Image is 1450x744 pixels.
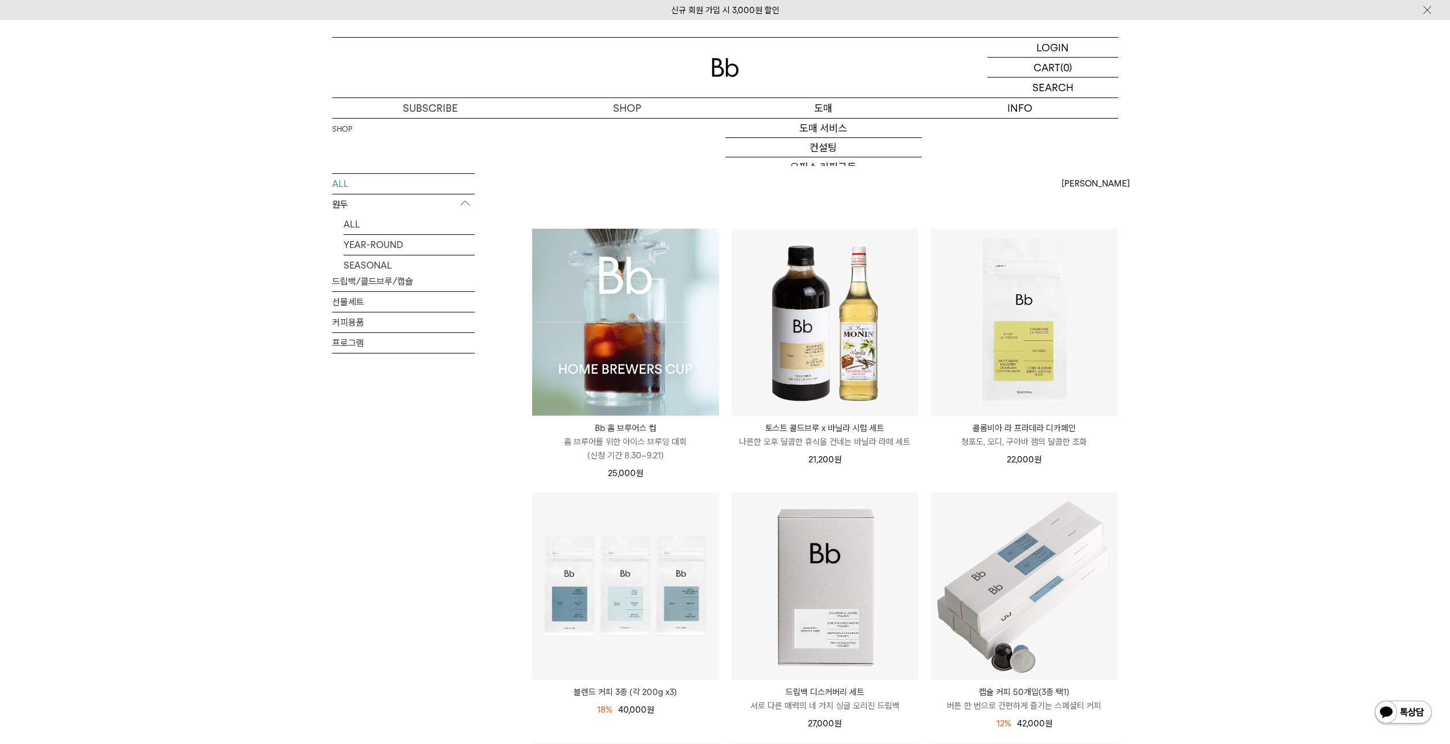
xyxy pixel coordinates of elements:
[332,312,475,332] a: 커피용품
[931,699,1118,713] p: 버튼 한 번으로 간편하게 즐기는 스페셜티 커피
[332,271,475,291] a: 드립백/콜드브루/캡슐
[931,421,1118,449] a: 콜롬비아 라 프라데라 디카페인 청포도, 오디, 구아바 잼의 달콤한 조화
[618,705,654,715] span: 40,000
[834,454,842,465] span: 원
[987,58,1118,78] a: CART (0)
[1045,718,1052,729] span: 원
[532,421,719,435] p: Bb 홈 브루어스 컵
[732,229,918,416] img: 토스트 콜드브루 x 바닐라 시럽 세트
[725,138,922,157] a: 컨설팅
[987,38,1118,58] a: LOGIN
[725,98,922,118] p: 도매
[529,98,725,118] a: SHOP
[671,5,779,15] a: 신규 회원 가입 시 3,000원 할인
[1060,58,1072,77] p: (0)
[732,435,918,449] p: 나른한 오후 달콤한 휴식을 건네는 바닐라 라떼 세트
[931,229,1118,416] img: 콜롬비아 라 프라데라 디카페인
[597,703,612,717] div: 18%
[808,454,842,465] span: 21,200
[931,435,1118,449] p: 청포도, 오디, 구아바 잼의 달콤한 조화
[732,493,918,680] img: 드립백 디스커버리 세트
[1036,38,1069,57] p: LOGIN
[732,421,918,435] p: 토스트 콜드브루 x 바닐라 시럽 세트
[732,685,918,699] p: 드립백 디스커버리 세트
[922,98,1118,118] p: INFO
[1374,700,1433,727] img: 카카오톡 채널 1:1 채팅 버튼
[931,493,1118,680] img: 캡슐 커피 50개입(3종 택1)
[332,292,475,312] a: 선물세트
[532,229,719,416] img: Bb 홈 브루어스 컵
[647,705,654,715] span: 원
[931,421,1118,435] p: 콜롬비아 라 프라데라 디카페인
[344,235,475,255] a: YEAR-ROUND
[1007,454,1041,465] span: 22,000
[344,255,475,275] a: SEASONAL
[1061,177,1130,190] span: [PERSON_NAME]
[808,718,842,729] span: 27,000
[1017,718,1052,729] span: 42,000
[931,685,1118,699] p: 캡슐 커피 50개입(3종 택1)
[732,685,918,713] a: 드립백 디스커버리 세트 서로 다른 매력의 네 가지 싱글 오리진 드립백
[532,435,719,462] p: 홈 브루어를 위한 아이스 브루잉 대회 (신청 기간 8.30~9.21)
[332,124,352,135] a: SHOP
[996,717,1011,730] div: 12%
[532,421,719,462] a: Bb 홈 브루어스 컵 홈 브루어를 위한 아이스 브루잉 대회(신청 기간 8.30~9.21)
[636,468,643,478] span: 원
[725,157,922,177] a: 오피스 커피구독
[931,685,1118,713] a: 캡슐 커피 50개입(3종 택1) 버튼 한 번으로 간편하게 즐기는 스페셜티 커피
[332,174,475,194] a: ALL
[532,493,719,680] img: 블렌드 커피 3종 (각 200g x3)
[725,119,922,138] a: 도매 서비스
[1032,78,1073,97] p: SEARCH
[332,194,475,215] p: 원두
[732,421,918,449] a: 토스트 콜드브루 x 바닐라 시럽 세트 나른한 오후 달콤한 휴식을 건네는 바닐라 라떼 세트
[532,685,719,699] a: 블렌드 커피 3종 (각 200g x3)
[1034,454,1041,465] span: 원
[608,468,643,478] span: 25,000
[732,699,918,713] p: 서로 다른 매력의 네 가지 싱글 오리진 드립백
[344,214,475,234] a: ALL
[332,333,475,353] a: 프로그램
[834,718,842,729] span: 원
[332,98,529,118] a: SUBSCRIBE
[1034,58,1060,77] p: CART
[712,58,739,77] img: 로고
